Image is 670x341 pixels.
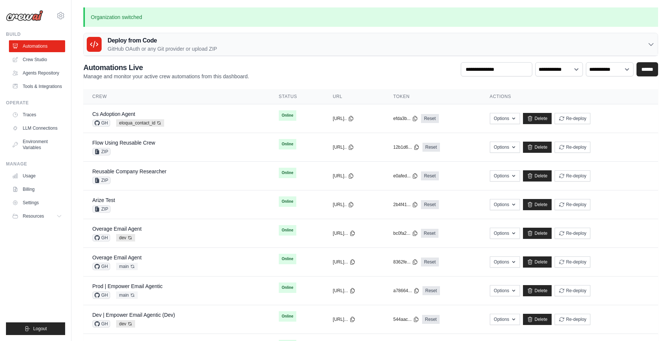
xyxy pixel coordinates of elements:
button: efda3b... [393,116,418,121]
span: Online [279,110,296,121]
a: Prod | Empower Email Agentic [92,283,163,289]
span: ZIP [92,148,111,155]
button: 12b1d6... [393,144,419,150]
a: Agents Repository [9,67,65,79]
th: URL [324,89,384,104]
span: Online [279,254,296,264]
a: Traces [9,109,65,121]
p: Manage and monitor your active crew automations from this dashboard. [83,73,249,80]
a: LLM Connections [9,122,65,134]
a: Delete [523,285,552,296]
span: Online [279,196,296,207]
span: GH [92,263,110,270]
h2: Automations Live [83,62,249,73]
span: dev [116,234,135,241]
a: Reset [422,143,440,152]
a: Flow Using Reusable Crew [92,140,155,146]
button: Re-deploy [555,199,591,210]
a: Reset [421,171,438,180]
a: Automations [9,40,65,52]
a: Delete [523,256,552,268]
button: Re-deploy [555,170,591,181]
button: a78664... [393,288,419,294]
th: Actions [481,89,658,104]
span: Online [279,168,296,178]
button: Re-deploy [555,142,591,153]
p: GitHub OAuth or any Git provider or upload ZIP [108,45,217,53]
button: Re-deploy [555,228,591,239]
span: dev [116,320,135,328]
a: Delete [523,199,552,210]
span: Online [279,225,296,236]
a: Settings [9,197,65,209]
a: Reset [422,286,440,295]
a: Reset [421,114,438,123]
th: Crew [83,89,270,104]
a: Overage Email Agent [92,226,141,232]
p: Organization switched [83,7,658,27]
a: Dev | Empower Email Agentic (Dev) [92,312,175,318]
h3: Deploy from Code [108,36,217,45]
span: ZIP [92,177,111,184]
button: Re-deploy [555,256,591,268]
button: Resources [9,210,65,222]
a: Crew Studio [9,54,65,66]
span: eloqua_contact_id [116,119,164,127]
span: ZIP [92,205,111,213]
a: Billing [9,183,65,195]
th: Status [270,89,324,104]
div: Operate [6,100,65,106]
a: Delete [523,113,552,124]
button: Options [490,285,520,296]
a: Delete [523,142,552,153]
span: GH [92,291,110,299]
a: Cs Adoption Agent [92,111,135,117]
span: Online [279,282,296,293]
span: Resources [23,213,44,219]
span: GH [92,234,110,241]
button: Options [490,113,520,124]
button: Options [490,199,520,210]
span: Logout [33,326,47,332]
span: GH [92,320,110,328]
button: 2b4f41... [393,202,418,208]
img: Logo [6,10,43,21]
span: main [116,291,138,299]
a: Delete [523,314,552,325]
button: Options [490,314,520,325]
button: Options [490,256,520,268]
a: Environment Variables [9,136,65,154]
a: Usage [9,170,65,182]
button: Logout [6,322,65,335]
th: Token [384,89,481,104]
a: Reset [421,200,438,209]
a: Reusable Company Researcher [92,168,166,174]
span: main [116,263,138,270]
button: Options [490,170,520,181]
span: Online [279,139,296,149]
a: Reset [421,258,438,266]
button: e0afed... [393,173,418,179]
span: GH [92,119,110,127]
a: Tools & Integrations [9,80,65,92]
button: Options [490,228,520,239]
div: Build [6,31,65,37]
a: Delete [523,228,552,239]
span: Online [279,311,296,322]
button: bc0fa2... [393,230,418,236]
a: Reset [421,229,438,238]
a: Delete [523,170,552,181]
button: 8362fe... [393,259,418,265]
button: Re-deploy [555,285,591,296]
a: Overage Email Agent [92,255,141,261]
div: Manage [6,161,65,167]
button: Re-deploy [555,113,591,124]
a: Arize Test [92,197,115,203]
a: Reset [422,315,440,324]
button: Re-deploy [555,314,591,325]
button: 544aac... [393,316,419,322]
button: Options [490,142,520,153]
